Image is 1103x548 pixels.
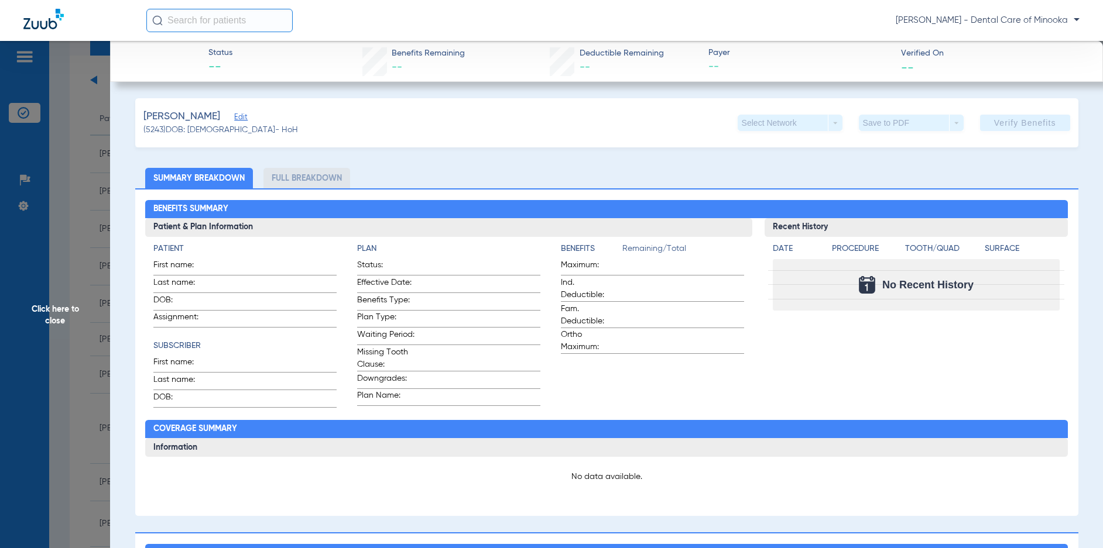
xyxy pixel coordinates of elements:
[153,391,211,407] span: DOB:
[357,277,415,292] span: Effective Date:
[561,243,622,255] h4: Benefits
[896,15,1080,26] span: [PERSON_NAME] - Dental Care of Minooka
[561,259,618,275] span: Maximum:
[901,47,1084,60] span: Verified On
[357,390,415,405] span: Plan Name:
[145,438,1068,457] h3: Information
[985,243,1060,255] h4: Surface
[765,218,1068,237] h3: Recent History
[357,311,415,327] span: Plan Type:
[145,200,1068,219] h2: Benefits Summary
[234,113,245,124] span: Edit
[357,329,415,344] span: Waiting Period:
[580,47,664,60] span: Deductible Remaining
[357,243,540,255] h4: Plan
[905,243,980,259] app-breakdown-title: Tooth/Quad
[832,243,901,259] app-breakdown-title: Procedure
[622,243,744,259] span: Remaining/Total
[708,47,891,59] span: Payer
[392,47,465,60] span: Benefits Remaining
[23,9,64,29] img: Zuub Logo
[392,62,402,73] span: --
[153,311,211,327] span: Assignment:
[153,356,211,372] span: First name:
[145,168,253,188] li: Summary Breakdown
[152,15,163,26] img: Search Icon
[153,471,1060,482] p: No data available.
[143,124,298,136] span: (5243) DOB: [DEMOGRAPHIC_DATA] - HoH
[580,62,590,73] span: --
[153,294,211,310] span: DOB:
[357,346,415,371] span: Missing Tooth Clause:
[882,279,974,291] span: No Recent History
[859,276,875,294] img: Calendar
[357,294,415,310] span: Benefits Type:
[708,60,891,74] span: --
[263,168,350,188] li: Full Breakdown
[832,243,901,255] h4: Procedure
[153,277,211,292] span: Last name:
[985,243,1060,259] app-breakdown-title: Surface
[561,329,618,353] span: Ortho Maximum:
[145,420,1068,439] h2: Coverage Summary
[357,373,415,388] span: Downgrades:
[905,243,980,255] h4: Tooth/Quad
[561,277,618,301] span: Ind. Deductible:
[143,109,220,124] span: [PERSON_NAME]
[153,259,211,275] span: First name:
[901,61,914,73] span: --
[153,340,337,352] h4: Subscriber
[773,243,822,255] h4: Date
[153,374,211,390] span: Last name:
[145,218,752,237] h3: Patient & Plan Information
[561,303,618,328] span: Fam. Deductible:
[773,243,822,259] app-breakdown-title: Date
[208,60,232,76] span: --
[146,9,293,32] input: Search for patients
[561,243,622,259] app-breakdown-title: Benefits
[153,243,337,255] h4: Patient
[357,259,415,275] span: Status:
[208,47,232,59] span: Status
